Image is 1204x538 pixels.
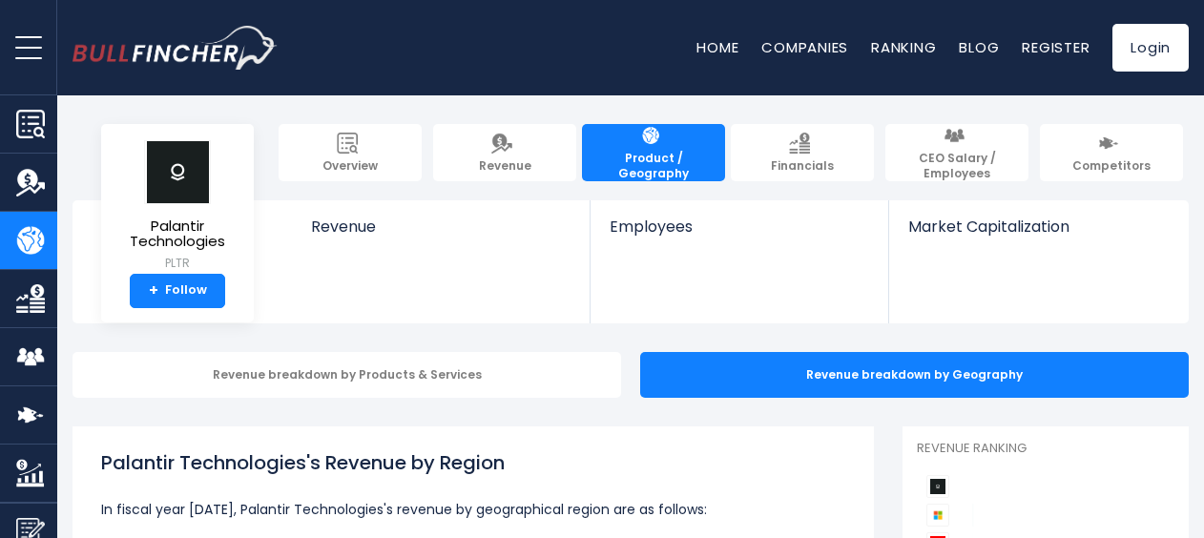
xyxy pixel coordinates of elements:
[1040,124,1183,181] a: Competitors
[101,448,845,477] h1: Palantir Technologies's Revenue by Region
[1022,37,1090,57] a: Register
[761,37,848,57] a: Companies
[959,37,999,57] a: Blog
[149,282,158,300] strong: +
[640,352,1189,398] div: Revenue breakdown by Geography
[771,158,834,174] span: Financials
[1112,24,1189,72] a: Login
[101,498,845,521] p: In fiscal year [DATE], Palantir Technologies's revenue by geographical region are as follows:
[279,124,422,181] a: Overview
[926,475,949,498] img: Palantir Technologies competitors logo
[73,26,278,70] img: bullfincher logo
[479,158,531,174] span: Revenue
[926,504,949,527] img: Microsoft Corporation competitors logo
[311,217,571,236] span: Revenue
[731,124,874,181] a: Financials
[582,124,725,181] a: Product / Geography
[871,37,936,57] a: Ranking
[592,151,716,180] span: Product / Geography
[115,139,239,274] a: Palantir Technologies PLTR
[130,274,225,308] a: +Follow
[591,200,887,268] a: Employees
[895,151,1019,180] span: CEO Salary / Employees
[696,37,738,57] a: Home
[116,255,239,272] small: PLTR
[73,26,278,70] a: Go to homepage
[917,441,1174,457] p: Revenue Ranking
[610,217,868,236] span: Employees
[322,158,378,174] span: Overview
[889,200,1187,268] a: Market Capitalization
[73,352,621,398] div: Revenue breakdown by Products & Services
[885,124,1028,181] a: CEO Salary / Employees
[292,200,591,268] a: Revenue
[908,217,1168,236] span: Market Capitalization
[433,124,576,181] a: Revenue
[116,218,239,250] span: Palantir Technologies
[1072,158,1151,174] span: Competitors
